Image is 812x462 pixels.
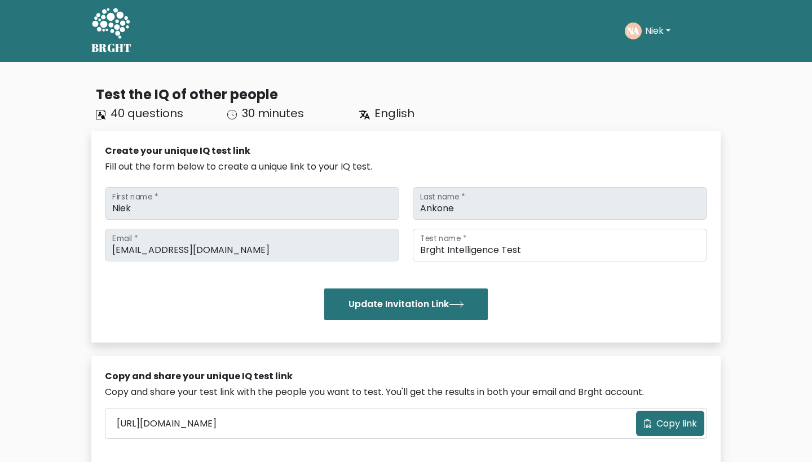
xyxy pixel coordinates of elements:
[105,187,399,220] input: First name
[105,370,707,383] div: Copy and share your unique IQ test link
[105,144,707,158] div: Create your unique IQ test link
[374,105,414,121] span: English
[642,24,674,38] button: Niek
[413,229,707,261] input: Test name
[656,417,697,430] span: Copy link
[242,105,304,121] span: 30 minutes
[91,5,132,57] a: BRGHT
[324,288,488,320] button: Update Invitation Link
[413,187,707,220] input: Last name
[105,229,399,261] input: Email
[96,85,721,105] div: Test the IQ of other people
[627,24,639,37] text: NA
[91,41,132,55] h5: BRGHT
[636,411,704,436] button: Copy link
[111,105,183,121] span: 40 questions
[105,385,707,399] div: Copy and share your test link with the people you want to test. You'll get the results in both yo...
[105,160,707,174] div: Fill out the form below to create a unique link to your IQ test.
